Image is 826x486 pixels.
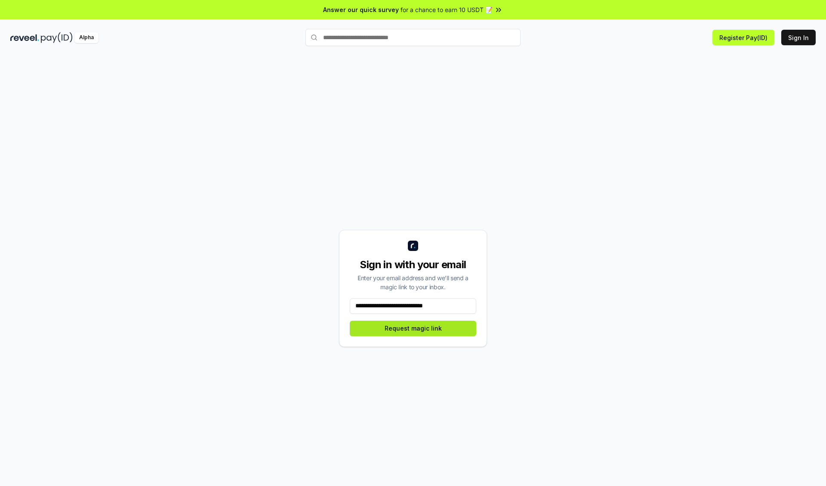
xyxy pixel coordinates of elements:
button: Request magic link [350,321,476,336]
img: reveel_dark [10,32,39,43]
div: Alpha [74,32,99,43]
span: Answer our quick survey [323,5,399,14]
div: Sign in with your email [350,258,476,272]
img: pay_id [41,32,73,43]
button: Register Pay(ID) [712,30,774,45]
img: logo_small [408,241,418,251]
div: Enter your email address and we’ll send a magic link to your inbox. [350,273,476,291]
button: Sign In [781,30,816,45]
span: for a chance to earn 10 USDT 📝 [401,5,493,14]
